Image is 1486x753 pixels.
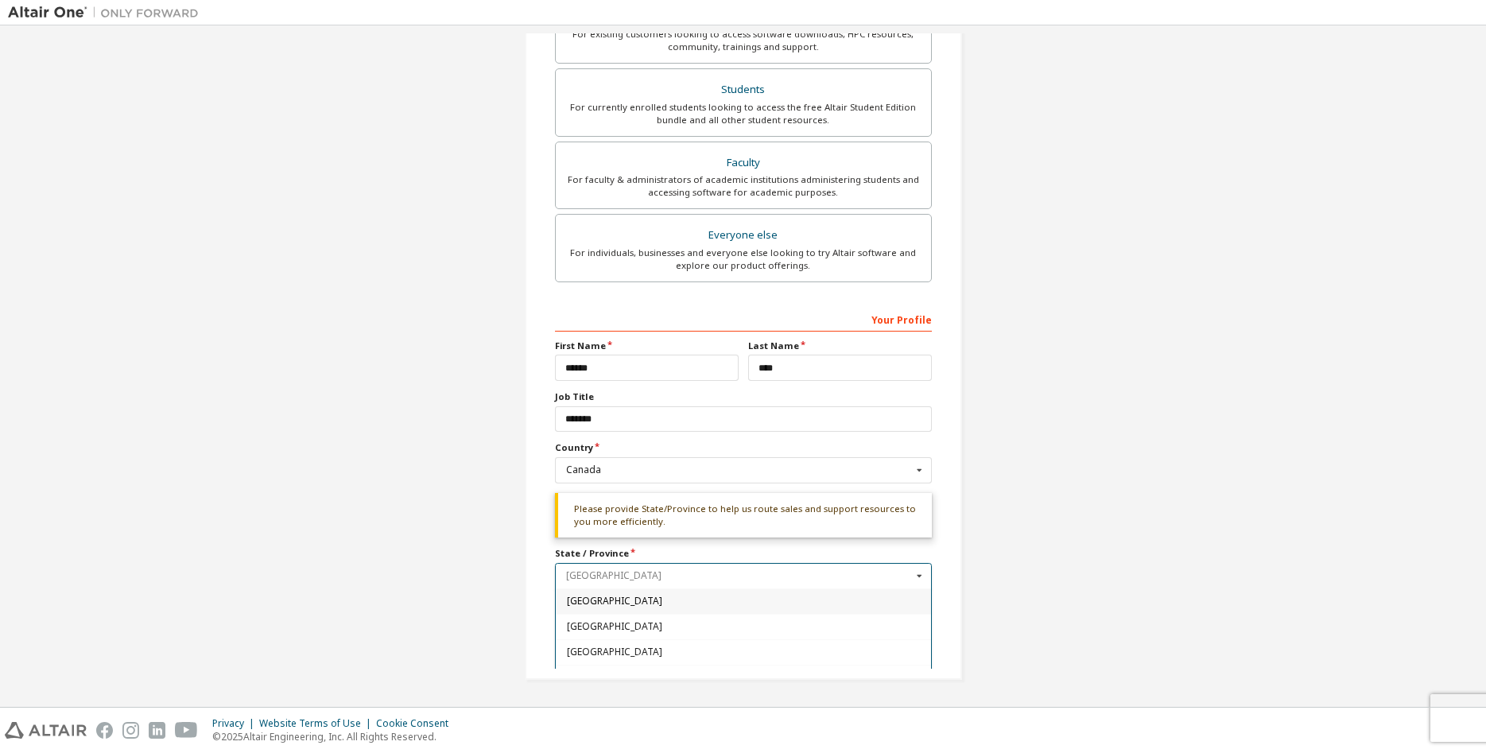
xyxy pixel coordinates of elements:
[566,622,920,631] span: [GEOGRAPHIC_DATA]
[212,730,458,743] p: © 2025 Altair Engineering, Inc. All Rights Reserved.
[555,306,932,332] div: Your Profile
[259,717,376,730] div: Website Terms of Use
[565,28,921,53] div: For existing customers looking to access software downloads, HPC resources, community, trainings ...
[122,722,139,739] img: instagram.svg
[565,224,921,246] div: Everyone else
[212,717,259,730] div: Privacy
[555,390,932,403] label: Job Title
[555,441,932,454] label: Country
[566,647,920,657] span: [GEOGRAPHIC_DATA]
[175,722,198,739] img: youtube.svg
[555,493,932,538] div: Please provide State/Province to help us route sales and support resources to you more efficiently.
[565,173,921,199] div: For faculty & administrators of academic institutions administering students and accessing softwa...
[565,152,921,174] div: Faculty
[376,717,458,730] div: Cookie Consent
[5,722,87,739] img: altair_logo.svg
[149,722,165,739] img: linkedin.svg
[566,596,920,606] span: [GEOGRAPHIC_DATA]
[8,5,207,21] img: Altair One
[566,465,912,475] div: Canada
[748,340,932,352] label: Last Name
[565,79,921,101] div: Students
[565,246,921,272] div: For individuals, businesses and everyone else looking to try Altair software and explore our prod...
[555,340,739,352] label: First Name
[96,722,113,739] img: facebook.svg
[565,101,921,126] div: For currently enrolled students looking to access the free Altair Student Edition bundle and all ...
[555,547,932,560] label: State / Province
